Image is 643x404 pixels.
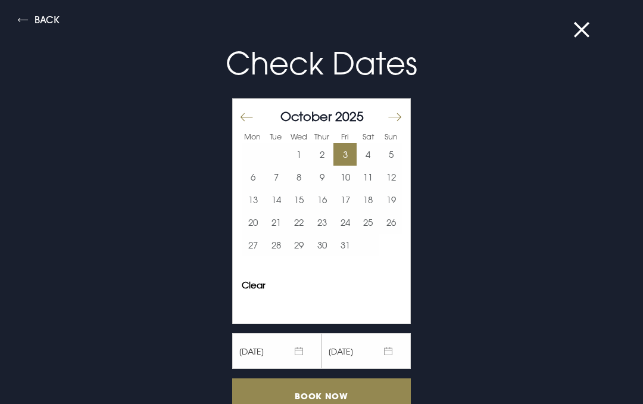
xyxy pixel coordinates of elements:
[311,143,334,166] td: Choose Thursday, October 2, 2025 as your end date.
[311,234,334,256] button: 30
[333,166,357,188] button: 10
[333,143,357,166] button: 3
[357,188,380,211] button: 18
[242,188,265,211] td: Choose Monday, October 13, 2025 as your end date.
[379,143,402,166] button: 5
[242,234,265,256] td: Choose Monday, October 27, 2025 as your end date.
[265,166,288,188] td: Choose Tuesday, October 7, 2025 as your end date.
[311,166,334,188] button: 9
[311,234,334,256] td: Choose Thursday, October 30, 2025 as your end date.
[335,108,364,124] span: 2025
[357,188,380,211] td: Choose Saturday, October 18, 2025 as your end date.
[288,143,311,166] button: 1
[280,108,332,124] span: October
[240,105,254,130] button: Move backward to switch to the previous month.
[242,211,265,234] td: Choose Monday, October 20, 2025 as your end date.
[357,143,380,166] button: 4
[357,143,380,166] td: Choose Saturday, October 4, 2025 as your end date.
[232,333,321,369] span: [DATE]
[333,234,357,256] td: Choose Friday, October 31, 2025 as your end date.
[288,188,311,211] td: Choose Wednesday, October 15, 2025 as your end date.
[357,211,380,234] td: Choose Saturday, October 25, 2025 as your end date.
[242,234,265,256] button: 27
[242,166,265,188] td: Choose Monday, October 6, 2025 as your end date.
[379,188,402,211] td: Choose Sunday, October 19, 2025 as your end date.
[265,234,288,256] td: Choose Tuesday, October 28, 2025 as your end date.
[357,211,380,234] button: 25
[333,211,357,234] td: Choose Friday, October 24, 2025 as your end date.
[288,211,311,234] td: Choose Wednesday, October 22, 2025 as your end date.
[242,211,265,234] button: 20
[379,166,402,188] button: 12
[379,143,402,166] td: Choose Sunday, October 5, 2025 as your end date.
[288,143,311,166] td: Choose Wednesday, October 1, 2025 as your end date.
[379,166,402,188] td: Choose Sunday, October 12, 2025 as your end date.
[288,234,311,256] button: 29
[288,166,311,188] td: Choose Wednesday, October 8, 2025 as your end date.
[242,281,266,290] button: Clear
[311,143,334,166] button: 2
[288,211,311,234] button: 22
[311,166,334,188] td: Choose Thursday, October 9, 2025 as your end date.
[288,188,311,211] button: 15
[333,143,357,166] td: Selected. Friday, October 3, 2025
[311,211,334,234] button: 23
[311,188,334,211] button: 16
[379,211,402,234] button: 26
[265,211,288,234] button: 21
[333,166,357,188] td: Choose Friday, October 10, 2025 as your end date.
[38,41,605,86] p: Check Dates
[265,188,288,211] td: Choose Tuesday, October 14, 2025 as your end date.
[333,211,357,234] button: 24
[357,166,380,188] td: Choose Saturday, October 11, 2025 as your end date.
[265,211,288,234] td: Choose Tuesday, October 21, 2025 as your end date.
[242,166,265,188] button: 6
[333,188,357,211] button: 17
[265,188,288,211] button: 14
[333,188,357,211] td: Choose Friday, October 17, 2025 as your end date.
[288,166,311,188] button: 8
[387,105,401,130] button: Move forward to switch to the next month.
[18,15,60,29] button: Back
[265,234,288,256] button: 28
[333,234,357,256] button: 31
[321,333,411,369] span: [DATE]
[379,211,402,234] td: Choose Sunday, October 26, 2025 as your end date.
[311,188,334,211] td: Choose Thursday, October 16, 2025 as your end date.
[379,188,402,211] button: 19
[311,211,334,234] td: Choose Thursday, October 23, 2025 as your end date.
[288,234,311,256] td: Choose Wednesday, October 29, 2025 as your end date.
[357,166,380,188] button: 11
[242,188,265,211] button: 13
[265,166,288,188] button: 7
